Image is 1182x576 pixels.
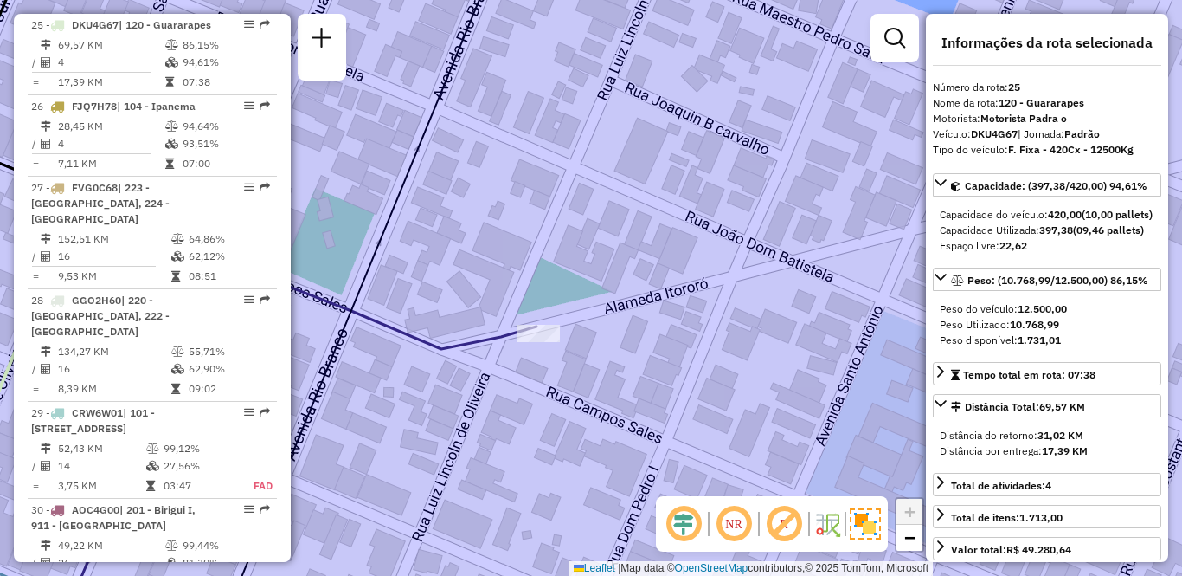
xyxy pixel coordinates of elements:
i: Total de Atividades [41,57,51,68]
a: Zoom out [896,525,922,551]
a: Valor total:R$ 49.280,64 [933,537,1161,560]
td: = [31,155,40,172]
strong: 120 - Guararapes [999,96,1084,109]
td: 55,71% [188,343,270,360]
td: 07:00 [182,155,269,172]
td: 81,39% [182,554,269,572]
a: Capacidade: (397,38/420,00) 94,61% [933,173,1161,197]
td: 49,22 KM [57,537,164,554]
td: 08:51 [188,268,270,285]
td: 8,39 KM [57,380,170,398]
span: 30 - [31,503,196,532]
i: Tempo total em rota [171,271,180,282]
strong: 1.713,00 [1019,511,1063,524]
i: Total de Atividades [41,251,51,262]
span: Exibir rótulo [763,503,805,545]
i: Total de Atividades [41,558,51,568]
td: 26 [57,554,164,572]
a: Total de itens:1.713,00 [933,505,1161,528]
td: / [31,248,40,265]
i: Distância Total [41,121,51,132]
td: 62,90% [188,360,270,378]
div: Espaço livre: [940,238,1154,254]
strong: 420,00 [1048,208,1082,221]
td: = [31,268,40,285]
strong: 4 [1045,479,1051,492]
span: 25 - [31,18,211,31]
div: Map data © contributors,© 2025 TomTom, Microsoft [569,561,933,576]
i: % de utilização do peso [165,40,178,50]
i: % de utilização da cubagem [171,251,184,262]
strong: 397,38 [1039,223,1073,236]
td: 28,45 KM [57,118,164,135]
span: Tempo total em rota: 07:38 [963,368,1095,381]
em: Opções [244,407,254,417]
a: Exibir filtros [877,21,912,55]
em: Rota exportada [260,504,270,515]
a: Peso: (10.768,99/12.500,00) 86,15% [933,268,1161,291]
img: Fluxo de ruas [813,510,841,538]
td: 27,56% [163,457,234,475]
td: 94,61% [182,54,269,71]
span: GGO2H60 [72,294,121,307]
td: 16 [57,248,170,265]
div: Nome da rota: [933,95,1161,111]
span: FVG0C68 [72,181,118,194]
div: Tipo do veículo: [933,142,1161,158]
a: Distância Total:69,57 KM [933,394,1161,417]
span: CRW6W01 [72,406,123,419]
td: / [31,457,40,475]
i: Distância Total [41,540,51,551]
strong: DKU4G67 [971,127,1018,140]
td: 16 [57,360,170,378]
i: % de utilização do peso [165,540,178,551]
span: 27 - [31,181,170,225]
div: Capacidade: (397,38/420,00) 94,61% [933,200,1161,261]
a: Nova sessão e pesquisa [305,21,339,60]
span: | 201 - Birigui I, 911 - [GEOGRAPHIC_DATA] [31,503,196,532]
td: 64,86% [188,230,270,248]
i: Total de Atividades [41,364,51,374]
a: Leaflet [574,562,615,574]
div: Peso: (10.768,99/12.500,00) 86,15% [933,294,1161,355]
div: Valor total: [951,542,1071,558]
span: Capacidade: (397,38/420,00) 94,61% [965,179,1147,192]
i: Tempo total em rota [165,159,174,169]
td: = [31,477,40,495]
strong: Motorista Padra o [980,112,1067,125]
i: Distância Total [41,40,51,50]
i: % de utilização do peso [165,121,178,132]
div: Veículo: [933,126,1161,142]
strong: 22,62 [999,239,1027,252]
i: % de utilização do peso [146,443,159,454]
div: Capacidade do veículo: [940,207,1154,223]
span: AOC4G00 [72,503,119,516]
span: 28 - [31,294,170,338]
em: Rota exportada [260,294,270,305]
span: Peso: (10.768,99/12.500,00) 86,15% [967,274,1148,287]
i: % de utilização da cubagem [146,461,159,471]
em: Opções [244,182,254,192]
i: Distância Total [41,346,51,357]
div: Distância Total:69,57 KM [933,421,1161,466]
td: 69,57 KM [57,36,164,54]
td: 152,51 KM [57,230,170,248]
span: 29 - [31,406,155,435]
i: % de utilização da cubagem [165,558,178,568]
div: Capacidade Utilizada: [940,223,1154,238]
td: 94,64% [182,118,269,135]
strong: R$ 49.280,64 [1006,543,1071,556]
strong: 1.731,01 [1018,333,1061,346]
em: Rota exportada [260,407,270,417]
span: | Jornada: [1018,127,1100,140]
i: % de utilização da cubagem [171,364,184,374]
a: OpenStreetMap [675,562,748,574]
strong: Padrão [1064,127,1100,140]
td: / [31,360,40,378]
div: Peso disponível: [940,333,1154,348]
i: Total de Atividades [41,461,51,471]
td: 17,39 KM [57,74,164,91]
i: Tempo total em rota [165,77,174,87]
span: | 120 - Guararapes [119,18,211,31]
span: 69,57 KM [1039,400,1085,413]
